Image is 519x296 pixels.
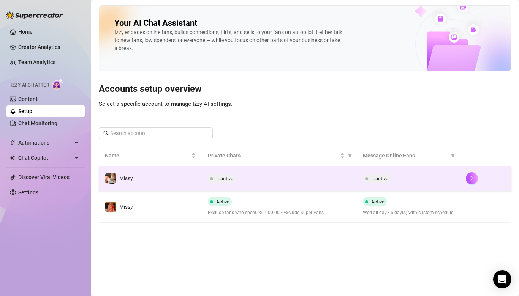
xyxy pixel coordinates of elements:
span: Automations [18,137,72,149]
img: AI Chatter [52,79,64,90]
span: Missy [119,175,133,181]
span: Inactive [216,176,233,181]
span: Exclude fans who spent >$1000.00 • Exclude Super Fans [208,209,350,216]
a: Settings [18,189,38,195]
span: search [103,131,109,136]
div: Open Intercom Messenger [493,270,511,288]
a: Setup [18,108,32,114]
span: Inactive [371,176,388,181]
span: Active [216,199,229,205]
span: Missy [119,204,133,210]
span: thunderbolt [10,140,16,146]
h2: Your AI Chat Assistant [114,18,197,28]
span: filter [449,150,457,161]
a: Chat Monitoring [18,120,57,126]
button: right [466,172,478,184]
a: Home [18,29,33,35]
a: Team Analytics [18,59,55,65]
input: Search account [110,129,202,137]
span: filter [348,153,352,158]
th: Name [99,145,202,166]
span: Wed all day • 6 day(s) with custom schedule [363,209,454,216]
span: right [469,176,475,181]
img: Chat Copilot [10,155,15,161]
div: Izzy engages online fans, builds connections, flirts, and sells to your fans on autopilot. Let he... [114,28,342,52]
img: Missy [105,202,116,212]
span: Select a specific account to manage Izzy AI settings. [99,101,233,107]
span: Active [371,199,385,205]
span: filter [346,150,354,161]
th: Private Chats [202,145,356,166]
span: Chat Copilot [18,152,72,164]
a: Content [18,96,38,102]
img: Missy [105,173,116,184]
img: logo-BBDzfeDw.svg [6,11,63,19]
span: Message Online Fans [363,151,448,160]
span: Name [105,151,190,160]
span: Private Chats [208,151,338,160]
h3: Accounts setup overview [99,83,511,95]
a: Discover Viral Videos [18,174,70,180]
a: Creator Analytics [18,41,79,53]
span: filter [451,153,455,158]
span: Izzy AI Chatter [11,82,49,89]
